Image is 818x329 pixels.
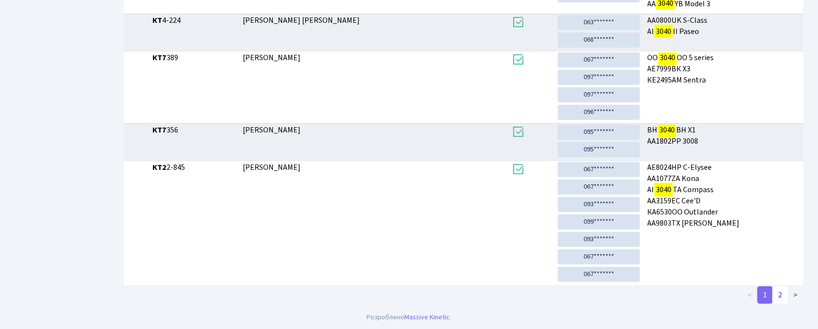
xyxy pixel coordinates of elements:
b: КТ7 [152,52,167,63]
span: [PERSON_NAME] [243,162,301,173]
b: КТ2 [152,162,167,173]
a: 1 [757,286,773,304]
span: [PERSON_NAME] [243,52,301,63]
span: [PERSON_NAME] [PERSON_NAME] [243,15,360,26]
span: 4-224 [152,15,235,26]
mark: 3040 [658,51,677,65]
span: АЕ8024НР C-Elysee АА1077ZA Kona АІ ТА Compass AA3159EC Cee'D КА6530ОО Outlander АА9803ТХ [PERSON_... [648,162,800,229]
span: 2-845 [152,162,235,173]
mark: 3040 [654,25,673,38]
mark: 3040 [654,183,673,197]
span: AA0800UK S-Class AI II Paseo [648,15,800,37]
mark: 3040 [658,123,676,137]
b: КТ7 [152,125,167,135]
span: [PERSON_NAME] [243,125,301,135]
a: 2 [772,286,788,304]
span: ВН ВН X1 АА1802РР 3008 [648,125,800,147]
span: 389 [152,52,235,64]
b: КТ [152,15,162,26]
div: Розроблено . [367,312,451,323]
span: 356 [152,125,235,136]
a: > [787,286,803,304]
a: Massive Kinetic [405,312,450,322]
span: ОО ОО 5 series АЕ7999ВК X3 КЕ2495АМ Sentra [648,52,800,86]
